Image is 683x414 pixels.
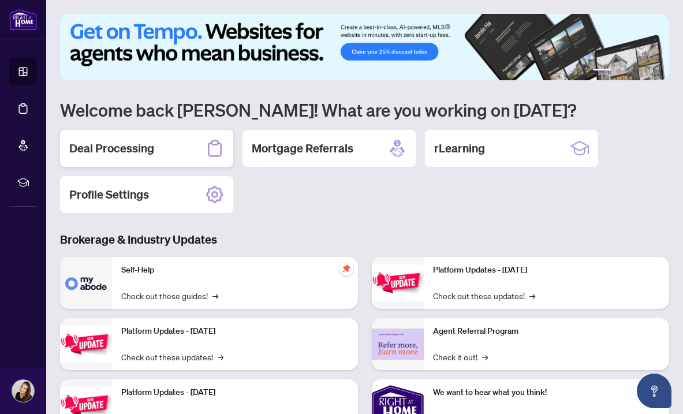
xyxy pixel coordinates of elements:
h2: rLearning [434,140,485,156]
h3: Brokerage & Industry Updates [60,232,669,248]
h2: Mortgage Referrals [252,140,353,156]
button: 1 [593,69,611,73]
p: Platform Updates - [DATE] [121,386,349,399]
p: We want to hear what you think! [433,386,660,399]
h2: Profile Settings [69,187,149,203]
button: 2 [616,69,621,73]
button: 3 [625,69,630,73]
a: Check it out!→ [433,350,488,363]
img: Self-Help [60,257,112,309]
img: Profile Icon [12,380,34,402]
img: Slide 0 [60,14,669,80]
p: Agent Referral Program [433,325,660,338]
p: Platform Updates - [DATE] [433,264,660,277]
button: 5 [644,69,648,73]
p: Platform Updates - [DATE] [121,325,349,338]
span: → [529,289,535,302]
img: Agent Referral Program [372,329,424,360]
a: Check out these guides!→ [121,289,218,302]
span: → [482,350,488,363]
img: Platform Updates - September 16, 2025 [60,326,112,362]
span: → [218,350,223,363]
button: Open asap [637,374,671,408]
p: Self-Help [121,264,349,277]
span: → [212,289,218,302]
img: Platform Updates - June 23, 2025 [372,264,424,301]
a: Check out these updates!→ [121,350,223,363]
h2: Deal Processing [69,140,154,156]
span: pushpin [339,262,353,275]
button: 4 [635,69,639,73]
button: 6 [653,69,658,73]
h1: Welcome back [PERSON_NAME]! What are you working on [DATE]? [60,99,669,121]
img: logo [9,9,37,30]
a: Check out these updates!→ [433,289,535,302]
